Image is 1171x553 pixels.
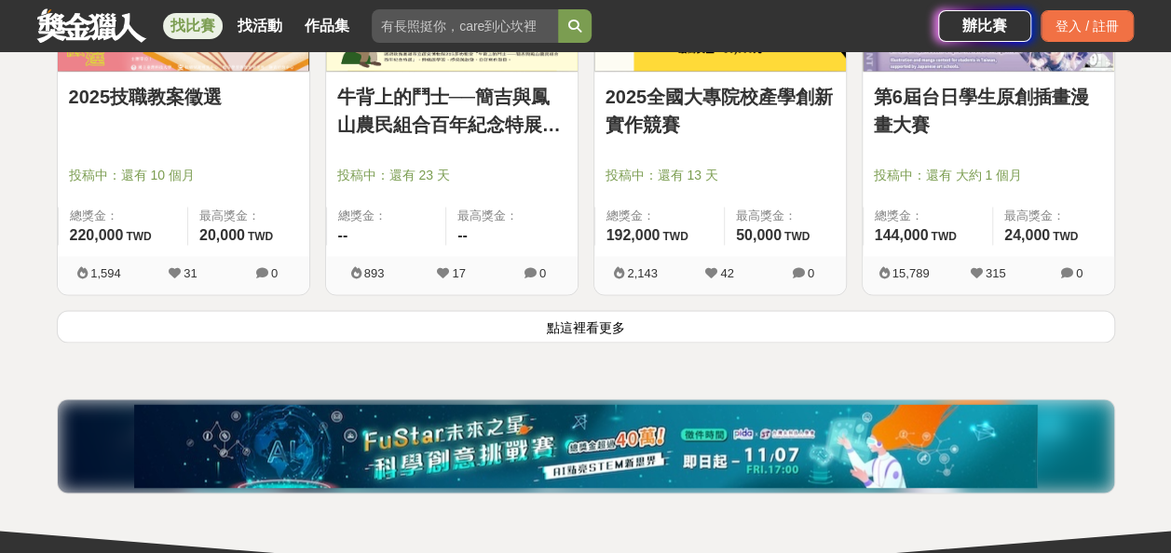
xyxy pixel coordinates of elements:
[539,266,546,280] span: 0
[808,266,814,280] span: 0
[372,9,558,43] input: 有長照挺你，care到心坎裡！青春出手，拍出照顧 影音徵件活動
[606,227,660,243] span: 192,000
[338,207,435,225] span: 總獎金：
[248,230,273,243] span: TWD
[457,207,566,225] span: 最高獎金：
[364,266,385,280] span: 893
[69,166,298,185] span: 投稿中：還有 10 個月
[938,10,1031,42] a: 辦比賽
[606,83,835,139] a: 2025全國大專院校產學創新實作競賽
[874,83,1103,139] a: 第6屆台日學生原創插畫漫畫大賽
[892,266,930,280] span: 15,789
[134,404,1038,488] img: d7d77a4d-7f79-492d-886e-2417aac7d34c.jpg
[606,166,835,185] span: 投稿中：還有 13 天
[230,13,290,39] a: 找活動
[70,207,176,225] span: 總獎金：
[297,13,357,39] a: 作品集
[931,230,956,243] span: TWD
[874,166,1103,185] span: 投稿中：還有 大約 1 個月
[720,266,733,280] span: 42
[1053,230,1078,243] span: TWD
[90,266,121,280] span: 1,594
[452,266,465,280] span: 17
[163,13,223,39] a: 找比賽
[627,266,658,280] span: 2,143
[457,227,468,243] span: --
[70,227,124,243] span: 220,000
[271,266,278,280] span: 0
[337,166,566,185] span: 投稿中：還有 23 天
[199,207,298,225] span: 最高獎金：
[875,207,981,225] span: 總獎金：
[662,230,688,243] span: TWD
[184,266,197,280] span: 31
[337,83,566,139] a: 牛背上的鬥士──簡吉與鳳山農民組合百年紀念特展觀展心得 徵文比賽
[1004,227,1050,243] span: 24,000
[1041,10,1134,42] div: 登入 / 註冊
[736,227,782,243] span: 50,000
[606,207,713,225] span: 總獎金：
[784,230,810,243] span: TWD
[986,266,1006,280] span: 315
[875,227,929,243] span: 144,000
[126,230,151,243] span: TWD
[69,83,298,111] a: 2025技職教案徵選
[199,227,245,243] span: 20,000
[736,207,835,225] span: 最高獎金：
[57,310,1115,343] button: 點這裡看更多
[1076,266,1082,280] span: 0
[338,227,348,243] span: --
[1004,207,1103,225] span: 最高獎金：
